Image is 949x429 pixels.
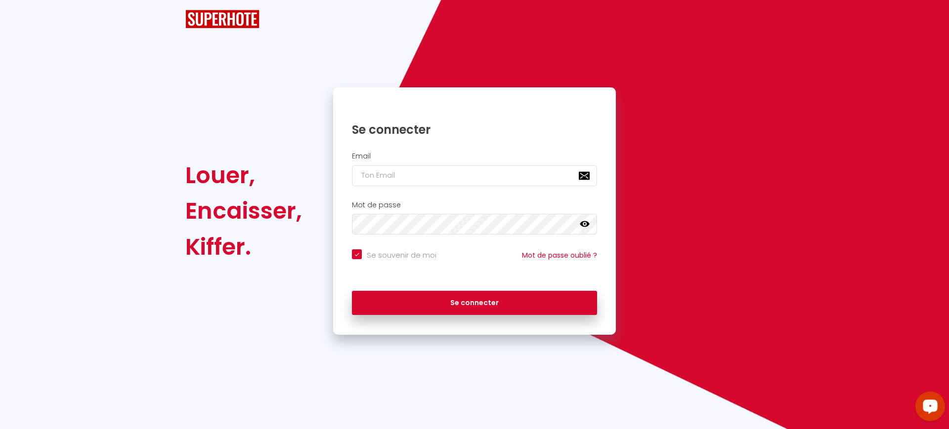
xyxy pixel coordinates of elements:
iframe: LiveChat chat widget [907,388,949,429]
h2: Email [352,152,597,160]
input: Ton Email [352,165,597,186]
h2: Mot de passe [352,201,597,209]
div: Louer, [185,157,302,193]
div: Kiffer. [185,229,302,265]
div: Encaisser, [185,193,302,229]
a: Mot de passe oublié ? [522,250,597,260]
h1: Se connecter [352,122,597,137]
button: Se connecter [352,291,597,315]
img: SuperHote logo [185,10,259,28]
